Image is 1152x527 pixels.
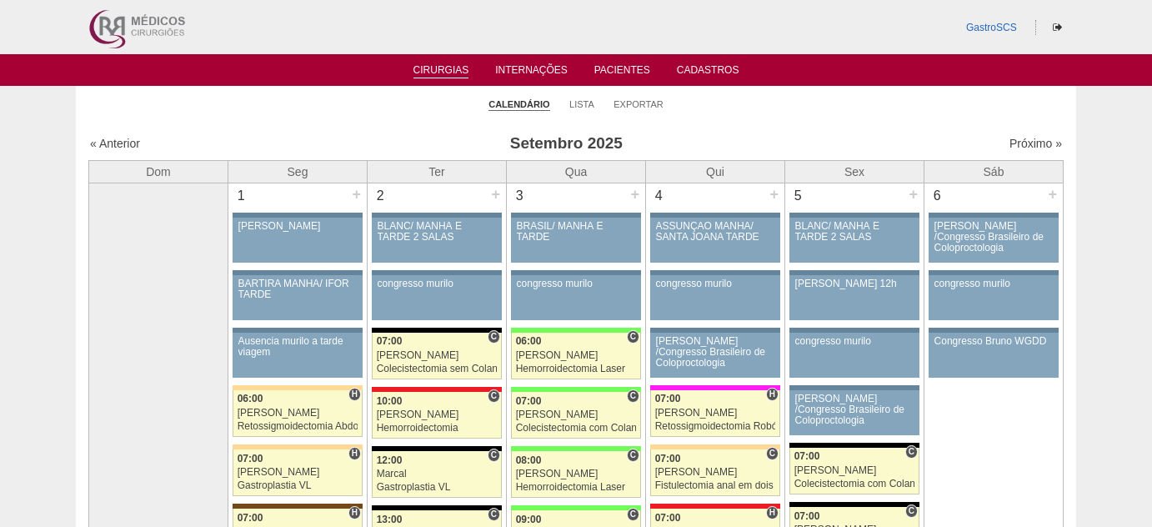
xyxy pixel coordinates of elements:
a: [PERSON_NAME] /Congresso Brasileiro de Coloproctologia [789,390,919,435]
span: 06:00 [516,335,542,347]
div: BLANC/ MANHÃ E TARDE 2 SALAS [378,221,497,243]
a: congresso murilo [372,275,502,320]
span: Consultório [766,447,779,460]
a: [PERSON_NAME] 12h [789,275,919,320]
div: Colecistectomia com Colangiografia VL [516,423,637,434]
h3: Setembro 2025 [323,132,809,156]
span: 07:00 [516,395,542,407]
a: [PERSON_NAME] [233,218,363,263]
a: Lista [569,98,594,110]
div: Key: Brasil [511,505,641,510]
a: Cirurgias [413,64,469,78]
div: Key: Blanc [372,328,502,333]
div: 4 [646,183,672,208]
div: Key: Aviso [789,385,919,390]
div: Key: Blanc [789,443,919,448]
th: Sex [785,160,924,183]
div: Key: Aviso [233,270,363,275]
div: Key: Assunção [372,387,502,392]
a: Exportar [614,98,664,110]
div: Key: Brasil [511,387,641,392]
a: Pacientes [594,64,650,81]
div: Key: Blanc [789,502,919,507]
div: Retossigmoidectomia Abdominal VL [238,421,358,432]
a: congresso murilo [929,275,1059,320]
span: Hospital [348,506,361,519]
div: congresso murilo [795,336,914,347]
div: BRASIL/ MANHÃ E TARDE [517,221,636,243]
a: C 08:00 [PERSON_NAME] Hemorroidectomia Laser [511,451,641,498]
div: BARTIRA MANHÃ/ IFOR TARDE [238,279,358,300]
div: Hemorroidectomia [377,423,498,434]
span: 07:00 [377,335,403,347]
div: + [628,183,642,205]
span: 07:00 [655,453,681,464]
span: Consultório [627,389,639,403]
a: C 10:00 [PERSON_NAME] Hemorroidectomia [372,392,502,439]
span: 07:00 [794,450,820,462]
span: 08:00 [516,454,542,466]
div: Hemorroidectomia Laser [516,364,637,374]
a: Congresso Bruno WGDD [929,333,1059,378]
div: [PERSON_NAME] 12h [795,279,914,289]
a: C 12:00 Marcal Gastroplastia VL [372,451,502,498]
div: [PERSON_NAME] [516,350,637,361]
div: Key: Aviso [372,270,502,275]
span: 07:00 [794,510,820,522]
span: 10:00 [377,395,403,407]
span: 07:00 [238,453,263,464]
a: H 07:00 [PERSON_NAME] Retossigmoidectomia Robótica [650,390,780,437]
a: Cadastros [677,64,739,81]
th: Dom [89,160,228,183]
a: Internações [495,64,568,81]
a: Calendário [488,98,549,111]
div: [PERSON_NAME] [794,465,915,476]
a: H 06:00 [PERSON_NAME] Retossigmoidectomia Abdominal VL [233,390,363,437]
span: 07:00 [655,393,681,404]
div: congresso murilo [517,279,636,289]
div: Congresso Bruno WGDD [934,336,1054,347]
div: Ausencia murilo a tarde viagem [238,336,358,358]
a: C 07:00 [PERSON_NAME] Colecistectomia com Colangiografia VL [511,392,641,439]
div: + [488,183,503,205]
div: ASSUNÇÃO MANHÃ/ SANTA JOANA TARDE [656,221,775,243]
a: GastroSCS [966,22,1017,33]
div: Key: Bartira [233,385,363,390]
div: [PERSON_NAME] /Congresso Brasileiro de Coloproctologia [795,394,914,427]
div: Key: Pro Matre [650,385,780,390]
span: Hospital [348,388,361,401]
div: congresso murilo [378,279,497,289]
div: Key: Aviso [650,270,780,275]
a: congresso murilo [789,333,919,378]
div: Key: Aviso [511,213,641,218]
div: Key: Aviso [650,328,780,333]
div: Key: Brasil [511,446,641,451]
span: 09:00 [516,514,542,525]
div: [PERSON_NAME] [238,221,358,232]
span: 07:00 [655,512,681,524]
div: [PERSON_NAME] [377,409,498,420]
a: [PERSON_NAME] /Congresso Brasileiro de Coloproctologia [929,218,1059,263]
span: Hospital [766,388,779,401]
div: 6 [924,183,950,208]
div: Key: Aviso [789,328,919,333]
div: Key: Assunção [650,504,780,509]
div: Key: Blanc [372,446,502,451]
div: Colecistectomia com Colangiografia VL [794,479,915,489]
div: Key: Aviso [372,213,502,218]
div: [PERSON_NAME] [238,408,358,419]
span: Consultório [488,449,500,462]
div: [PERSON_NAME] [377,350,498,361]
div: [PERSON_NAME] /Congresso Brasileiro de Coloproctologia [656,336,775,369]
div: BLANC/ MANHÃ E TARDE 2 SALAS [795,221,914,243]
a: H 07:00 [PERSON_NAME] Gastroplastia VL [233,449,363,496]
div: Key: Aviso [929,328,1059,333]
div: Key: Bartira [233,444,363,449]
a: ASSUNÇÃO MANHÃ/ SANTA JOANA TARDE [650,218,780,263]
div: Gastroplastia VL [238,480,358,491]
div: Key: Brasil [511,328,641,333]
th: Ter [368,160,507,183]
div: [PERSON_NAME] [238,467,358,478]
span: Consultório [627,330,639,344]
div: Key: Blanc [372,505,502,510]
